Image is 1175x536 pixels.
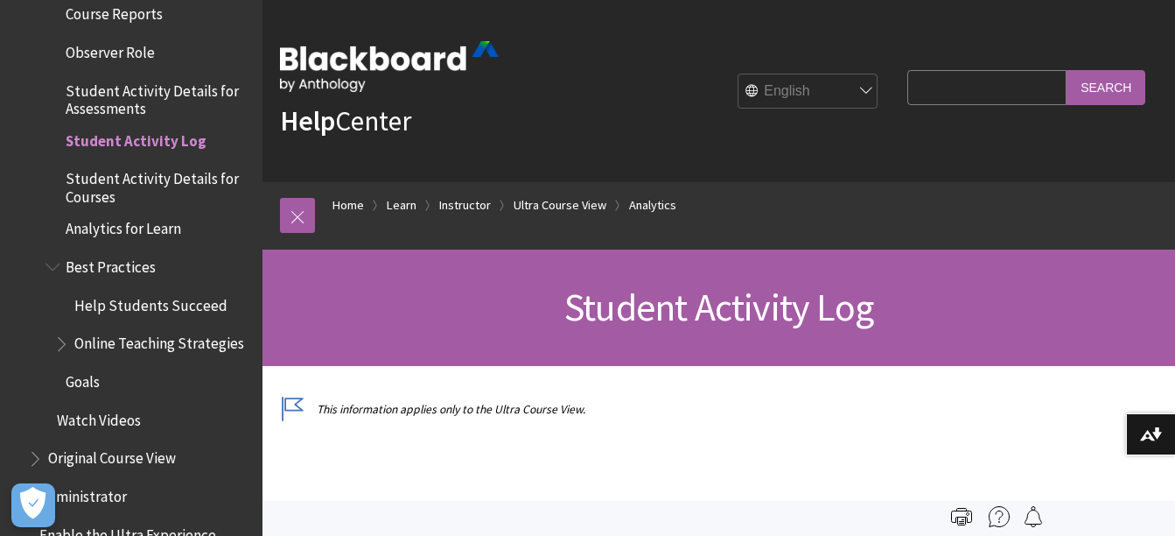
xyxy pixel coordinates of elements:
span: Help Students Succeed [74,291,227,314]
span: Student Activity Details for Assessments [66,76,250,117]
span: Administrator [39,482,127,505]
a: HelpCenter [280,103,411,138]
strong: Help [280,103,335,138]
a: Analytics [629,194,676,216]
img: More help [989,506,1010,527]
span: Online Teaching Strategies [74,329,244,353]
p: This information applies only to the Ultra Course View. [280,401,899,418]
span: The Student Activity Log [280,495,899,532]
span: Student Activity Details for Courses [66,165,250,206]
a: Instructor [439,194,491,216]
button: Open Preferences [11,483,55,527]
span: Goals [66,367,100,391]
a: Ultra Course View [514,194,606,216]
input: Search [1067,70,1145,104]
span: Best Practices [66,252,156,276]
span: Student Activity Log [66,126,206,150]
span: Observer Role [66,38,155,61]
a: Learn [387,194,416,216]
span: Original Course View [48,444,176,468]
a: Home [332,194,364,216]
img: Follow this page [1023,506,1044,527]
img: Blackboard by Anthology [280,41,499,92]
img: Print [951,506,972,527]
select: Site Language Selector [738,74,878,109]
span: Analytics for Learn [66,215,181,238]
span: Student Activity Log [564,283,873,331]
span: Watch Videos [57,406,141,429]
